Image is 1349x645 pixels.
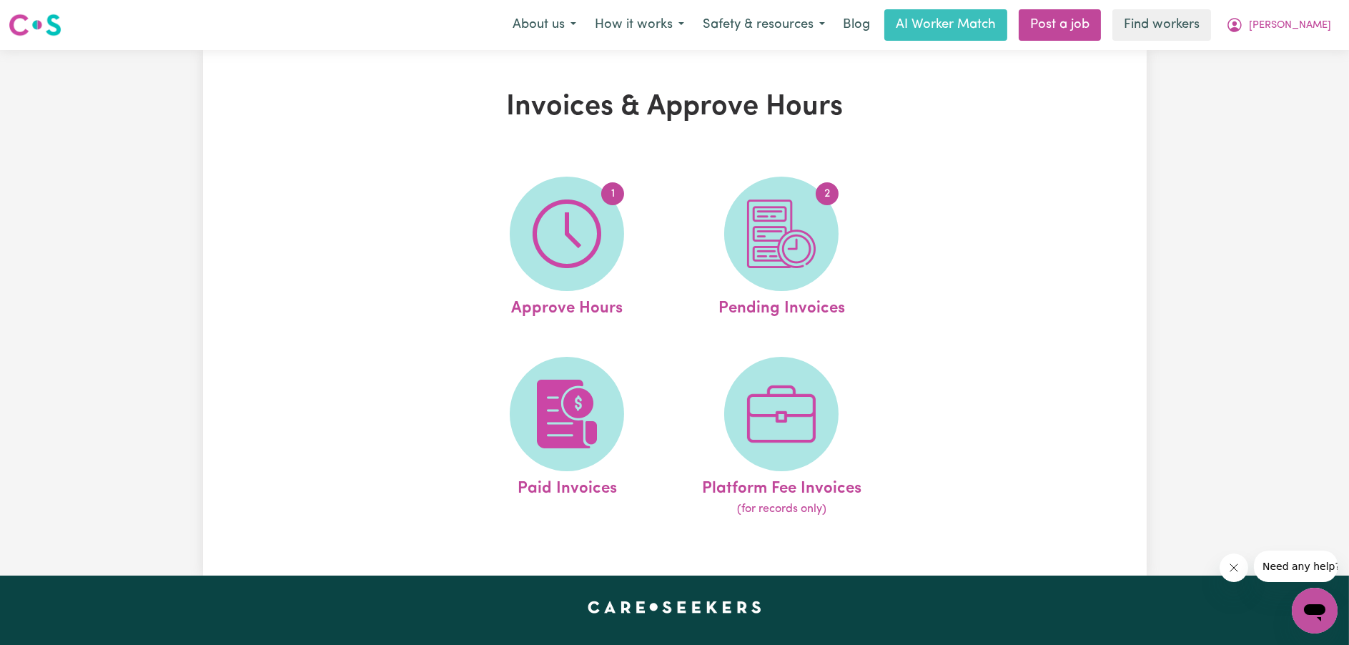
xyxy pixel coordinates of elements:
a: Platform Fee Invoices(for records only) [678,357,884,518]
iframe: Message from company [1254,551,1338,582]
a: Approve Hours [464,177,670,321]
iframe: Button to launch messaging window [1292,588,1338,634]
span: 2 [816,182,839,205]
a: Pending Invoices [678,177,884,321]
a: Find workers [1112,9,1211,41]
a: Paid Invoices [464,357,670,518]
span: Pending Invoices [718,291,845,321]
button: How it works [585,10,693,40]
button: My Account [1217,10,1340,40]
span: (for records only) [737,501,826,518]
iframe: Close message [1220,553,1248,582]
span: 1 [601,182,624,205]
span: Platform Fee Invoices [702,471,861,501]
span: Need any help? [9,10,87,21]
button: About us [503,10,585,40]
a: Post a job [1019,9,1101,41]
a: Careseekers logo [9,9,61,41]
span: Paid Invoices [518,471,617,501]
a: Careseekers home page [588,601,761,613]
button: Safety & resources [693,10,834,40]
span: Approve Hours [511,291,623,321]
img: Careseekers logo [9,12,61,38]
span: [PERSON_NAME] [1249,18,1331,34]
a: Blog [834,9,879,41]
a: AI Worker Match [884,9,1007,41]
h1: Invoices & Approve Hours [369,90,981,124]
